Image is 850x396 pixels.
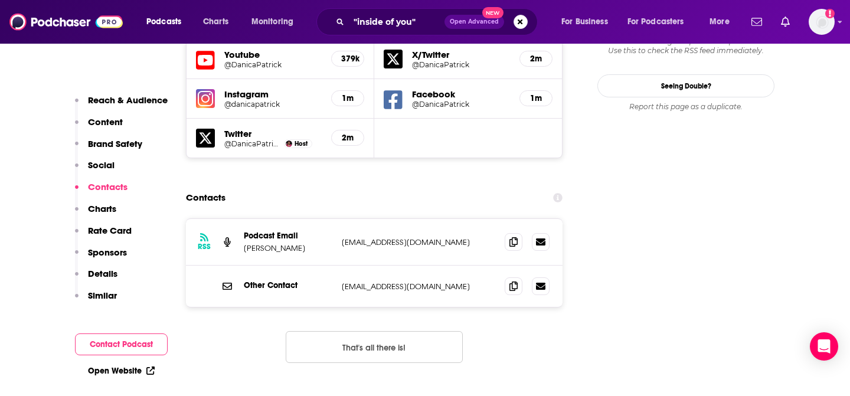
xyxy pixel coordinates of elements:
a: Seeing Double? [597,74,774,97]
h5: X/Twitter [412,49,510,60]
a: @DanicaPatrick [224,60,322,69]
span: For Podcasters [627,14,684,30]
div: Open Intercom Messenger [810,332,838,361]
h5: 1m [529,93,542,103]
p: Charts [88,203,116,214]
p: Contacts [88,181,127,192]
h5: 1m [341,93,354,103]
span: Monitoring [251,14,293,30]
span: For Business [561,14,608,30]
a: Open Website [88,366,155,376]
span: Open Advanced [450,19,499,25]
svg: Add a profile image [825,9,835,18]
h5: Twitter [224,128,322,139]
button: Content [75,116,123,138]
h5: Youtube [224,49,322,60]
button: open menu [620,12,701,31]
h2: Contacts [186,186,225,209]
p: Sponsors [88,247,127,258]
p: Rate Card [88,225,132,236]
button: open menu [243,12,309,31]
span: More [710,14,730,30]
button: open menu [553,12,623,31]
button: Charts [75,203,116,225]
p: Brand Safety [88,138,142,149]
p: [PERSON_NAME] [244,243,332,253]
button: Show profile menu [809,9,835,35]
button: Contacts [75,181,127,203]
h5: Facebook [412,89,510,100]
p: Similar [88,290,117,301]
span: Podcasts [146,14,181,30]
p: Details [88,268,117,279]
button: Details [75,268,117,290]
a: Charts [195,12,236,31]
button: Open AdvancedNew [444,15,504,29]
p: Reach & Audience [88,94,168,106]
a: @DanicaPatrick [412,60,510,69]
img: iconImage [196,89,215,108]
h5: 2m [341,133,354,143]
p: Social [88,159,115,171]
p: [EMAIL_ADDRESS][DOMAIN_NAME] [342,282,495,292]
button: Contact Podcast [75,333,168,355]
a: @DanicaPatrick [224,139,281,148]
span: Logged in as brismall [809,9,835,35]
button: Similar [75,290,117,312]
button: Rate Card [75,225,132,247]
h5: Instagram [224,89,322,100]
button: Brand Safety [75,138,142,160]
p: Content [88,116,123,127]
img: User Profile [809,9,835,35]
button: Reach & Audience [75,94,168,116]
div: Are we missing an episode or update? Use this to check the RSS feed immediately. [597,37,774,55]
img: Danica Patrick [286,140,292,147]
h5: 379k [341,54,354,64]
a: Show notifications dropdown [747,12,767,32]
h5: 2m [529,54,542,64]
h3: RSS [198,242,211,251]
div: Search podcasts, credits, & more... [328,8,549,35]
button: Social [75,159,115,181]
img: Podchaser - Follow, Share and Rate Podcasts [9,11,123,33]
a: @danicapatrick [224,100,322,109]
span: New [482,7,504,18]
a: Show notifications dropdown [776,12,795,32]
button: open menu [138,12,197,31]
a: @DanicaPatrick [412,100,510,109]
span: Host [295,140,308,148]
input: Search podcasts, credits, & more... [349,12,444,31]
p: [EMAIL_ADDRESS][DOMAIN_NAME] [342,237,495,247]
button: Sponsors [75,247,127,269]
button: open menu [701,12,744,31]
p: Other Contact [244,280,332,290]
p: Podcast Email [244,231,332,241]
button: Nothing here. [286,331,463,363]
div: Report this page as a duplicate. [597,102,774,112]
span: Charts [203,14,228,30]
